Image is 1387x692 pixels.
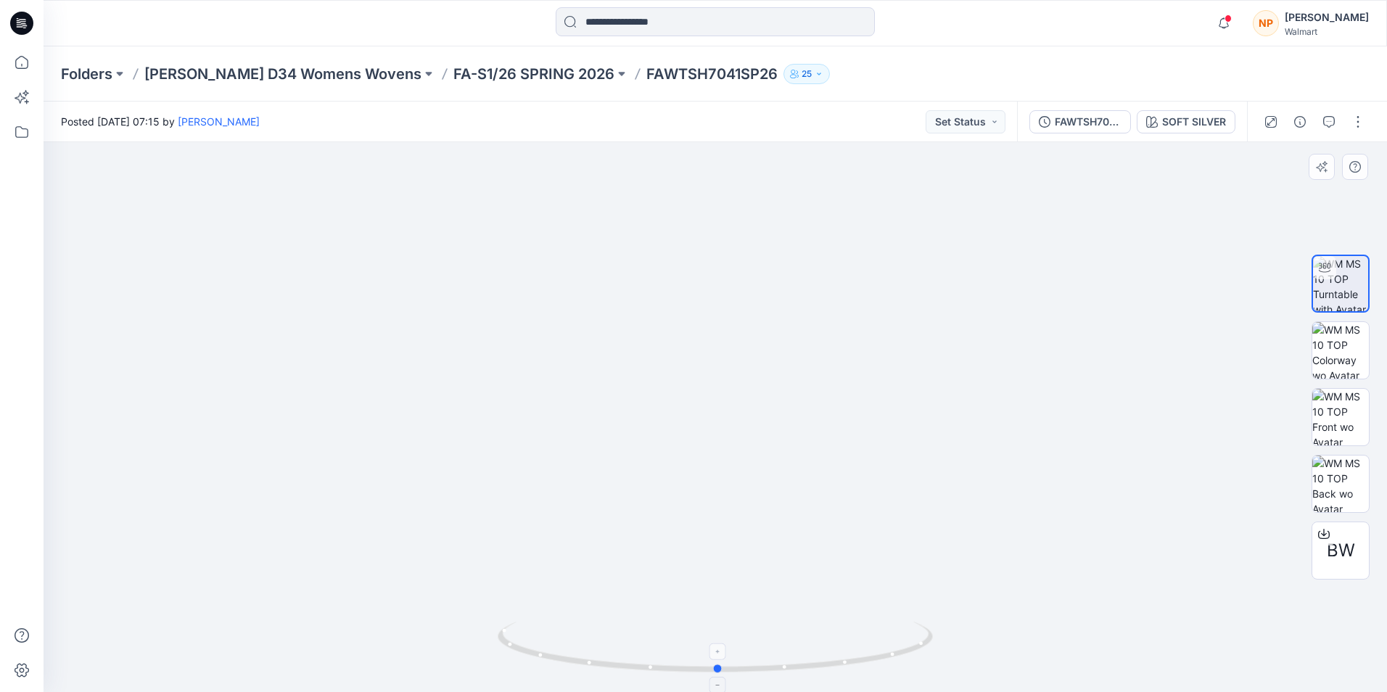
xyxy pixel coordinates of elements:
span: BW [1327,537,1355,564]
div: NP [1253,10,1279,36]
div: SOFT SILVER [1162,114,1226,130]
button: Details [1288,110,1312,133]
p: FAWTSH7041SP26 [646,64,778,84]
img: WM MS 10 TOP Back wo Avatar [1312,456,1369,512]
a: [PERSON_NAME] D34 Womens Wovens [144,64,421,84]
a: FA-S1/26 SPRING 2026 [453,64,614,84]
button: 25 [783,64,830,84]
img: WM MS 10 TOP Front wo Avatar [1312,389,1369,445]
p: 25 [802,66,812,82]
span: Posted [DATE] 07:15 by [61,114,260,129]
div: Walmart [1285,26,1369,37]
img: WM MS 10 TOP Colorway wo Avatar [1312,322,1369,379]
div: [PERSON_NAME] [1285,9,1369,26]
button: FAWTSH7041SP26 [1029,110,1131,133]
div: FAWTSH7041SP26 [1055,114,1121,130]
button: SOFT SILVER [1137,110,1235,133]
img: WM MS 10 TOP Turntable with Avatar [1313,256,1368,311]
a: Folders [61,64,112,84]
a: [PERSON_NAME] [178,115,260,128]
